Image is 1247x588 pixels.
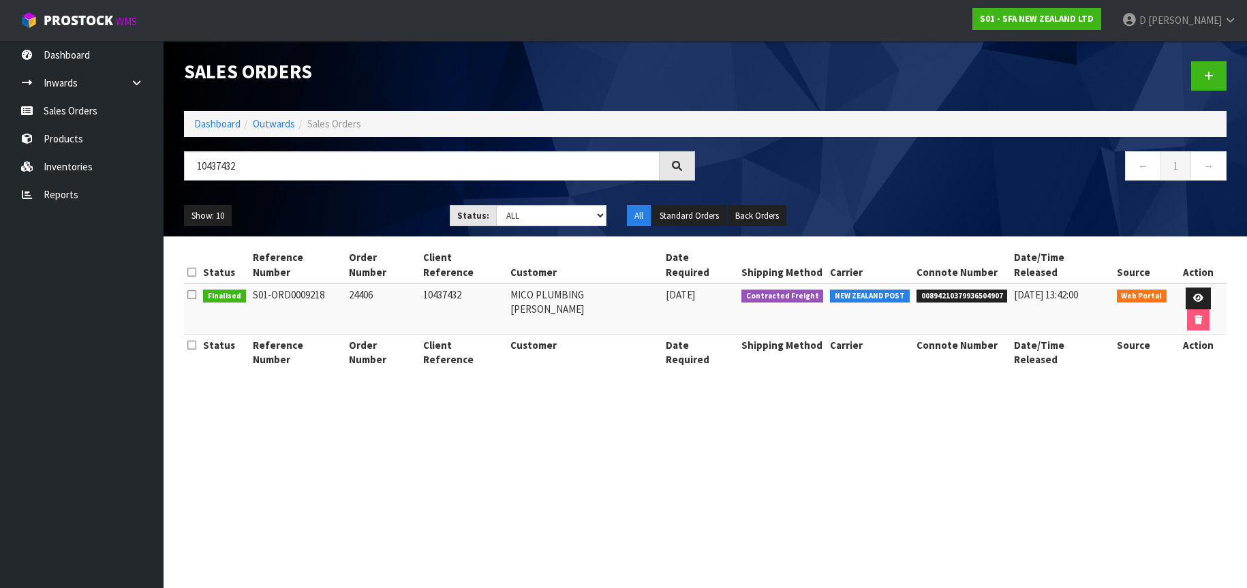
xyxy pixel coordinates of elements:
[420,247,508,283] th: Client Reference
[307,117,361,130] span: Sales Orders
[457,210,489,221] strong: Status:
[980,13,1094,25] strong: S01 - SFA NEW ZEALAND LTD
[1170,335,1227,371] th: Action
[1011,335,1113,371] th: Date/Time Released
[666,288,695,301] span: [DATE]
[253,117,295,130] a: Outwards
[913,335,1011,371] th: Connote Number
[1125,151,1161,181] a: ←
[345,247,420,283] th: Order Number
[249,247,346,283] th: Reference Number
[249,283,346,335] td: S01-ORD0009218
[1014,288,1078,301] span: [DATE] 13:42:00
[345,283,420,335] td: 24406
[662,247,738,283] th: Date Required
[200,335,249,371] th: Status
[652,205,726,227] button: Standard Orders
[1113,335,1171,371] th: Source
[715,151,1227,185] nav: Page navigation
[20,12,37,29] img: cube-alt.png
[627,205,651,227] button: All
[917,290,1008,303] span: 00894210379936504907
[184,205,232,227] button: Show: 10
[1148,14,1222,27] span: [PERSON_NAME]
[738,335,827,371] th: Shipping Method
[830,290,910,303] span: NEW ZEALAND POST
[1160,151,1191,181] a: 1
[507,247,662,283] th: Customer
[1190,151,1227,181] a: →
[507,335,662,371] th: Customer
[1117,290,1167,303] span: Web Portal
[44,12,113,29] span: ProStock
[827,335,913,371] th: Carrier
[827,247,913,283] th: Carrier
[200,247,249,283] th: Status
[420,283,508,335] td: 10437432
[728,205,786,227] button: Back Orders
[738,247,827,283] th: Shipping Method
[194,117,241,130] a: Dashboard
[345,335,420,371] th: Order Number
[184,61,695,82] h1: Sales Orders
[913,247,1011,283] th: Connote Number
[1011,247,1113,283] th: Date/Time Released
[1139,14,1146,27] span: D
[184,151,660,181] input: Search sales orders
[116,15,137,28] small: WMS
[741,290,824,303] span: Contracted Freight
[249,335,346,371] th: Reference Number
[507,283,662,335] td: MICO PLUMBING [PERSON_NAME]
[1113,247,1171,283] th: Source
[1170,247,1227,283] th: Action
[662,335,738,371] th: Date Required
[203,290,246,303] span: Finalised
[420,335,508,371] th: Client Reference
